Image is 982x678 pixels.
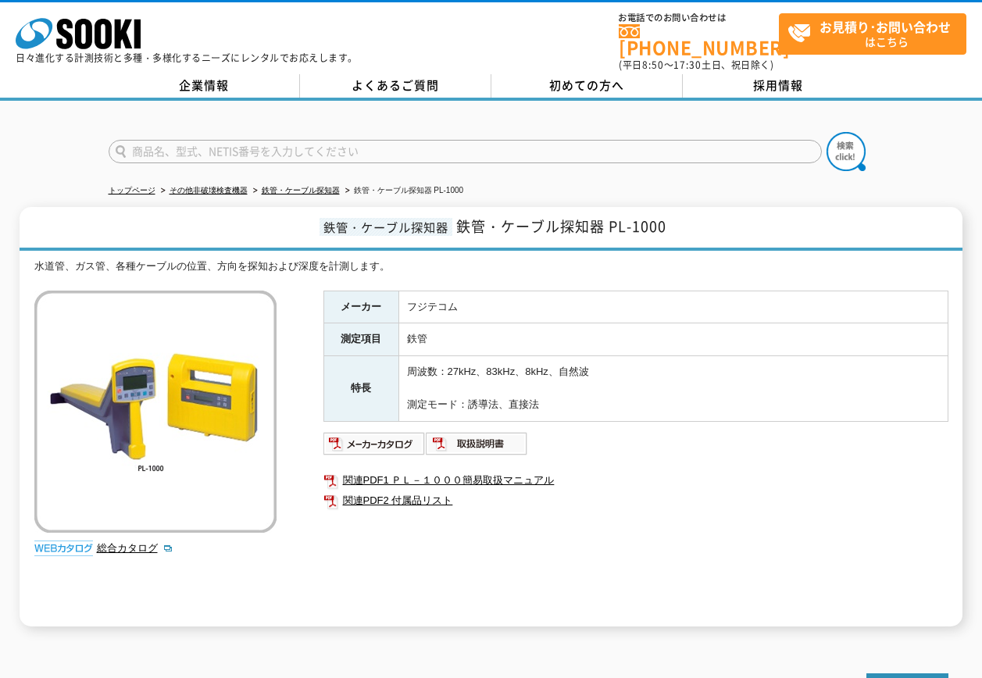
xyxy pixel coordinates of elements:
[320,218,452,236] span: 鉄管・ケーブル探知器
[398,356,948,421] td: 周波数：27kHz、83kHz、8kHz、自然波 測定モード：誘導法、直接法
[262,186,340,194] a: 鉄管・ケーブル探知器
[673,58,702,72] span: 17:30
[342,183,464,199] li: 鉄管・ケーブル探知器 PL-1000
[34,541,93,556] img: webカタログ
[323,291,398,323] th: メーカー
[300,74,491,98] a: よくあるご質問
[109,74,300,98] a: 企業情報
[642,58,664,72] span: 8:50
[109,140,822,163] input: 商品名、型式、NETIS番号を入力してください
[398,291,948,323] td: フジテコム
[109,186,155,194] a: トップページ
[827,132,866,171] img: btn_search.png
[398,323,948,356] td: 鉄管
[16,53,358,62] p: 日々進化する計測技術と多種・多様化するニーズにレンタルでお応えします。
[323,491,948,511] a: 関連PDF2 付属品リスト
[779,13,966,55] a: お見積り･お問い合わせはこちら
[34,259,948,275] div: 水道管、ガス管、各種ケーブルの位置、方向を探知および深度を計測します。
[619,24,779,56] a: [PHONE_NUMBER]
[549,77,624,94] span: 初めての方へ
[683,74,874,98] a: 採用情報
[426,431,528,456] img: 取扱説明書
[820,17,951,36] strong: お見積り･お問い合わせ
[323,441,426,453] a: メーカーカタログ
[426,441,528,453] a: 取扱説明書
[97,542,173,554] a: 総合カタログ
[323,431,426,456] img: メーカーカタログ
[619,13,779,23] span: お電話でのお問い合わせは
[170,186,248,194] a: その他非破壊検査機器
[787,14,966,53] span: はこちら
[491,74,683,98] a: 初めての方へ
[34,291,277,533] img: 鉄管・ケーブル探知器 PL-1000
[456,216,666,237] span: 鉄管・ケーブル探知器 PL-1000
[619,58,773,72] span: (平日 ～ 土日、祝日除く)
[323,356,398,421] th: 特長
[323,323,398,356] th: 測定項目
[323,470,948,491] a: 関連PDF1 ＰＬ－１０００簡易取扱マニュアル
